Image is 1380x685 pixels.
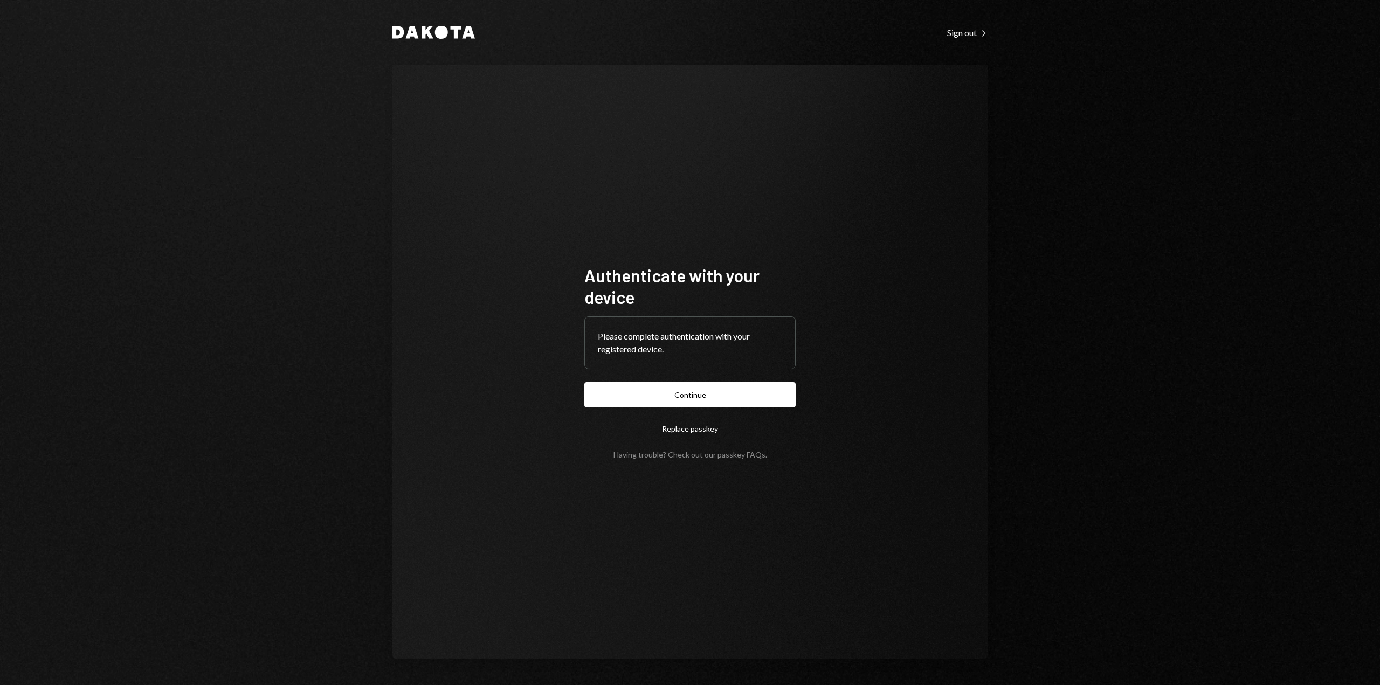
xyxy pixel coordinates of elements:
div: Please complete authentication with your registered device. [598,330,782,356]
div: Sign out [947,27,988,38]
h1: Authenticate with your device [584,265,796,308]
a: passkey FAQs [717,450,765,460]
a: Sign out [947,26,988,38]
button: Continue [584,382,796,407]
button: Replace passkey [584,416,796,441]
div: Having trouble? Check out our . [613,450,767,459]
